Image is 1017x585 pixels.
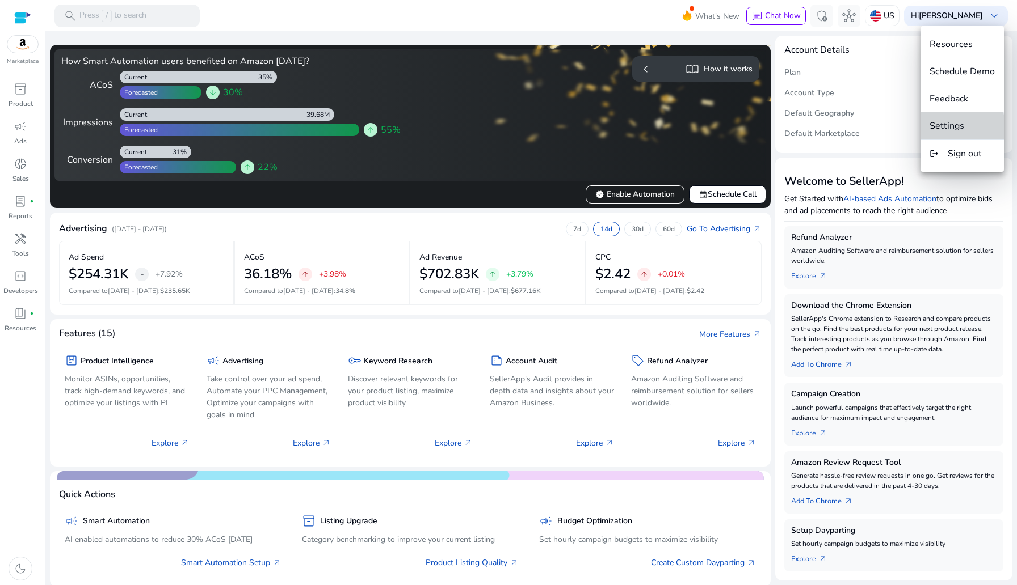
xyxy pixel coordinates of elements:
[948,147,982,160] span: Sign out
[930,65,995,78] span: Schedule Demo
[930,120,964,132] span: Settings
[930,92,968,105] span: Feedback
[930,147,939,160] mat-icon: logout
[930,38,973,50] span: Resources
